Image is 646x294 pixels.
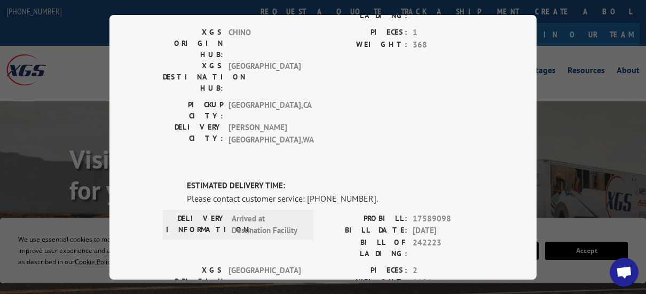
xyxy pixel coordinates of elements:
[163,27,223,60] label: XGS ORIGIN HUB:
[187,180,483,192] label: ESTIMATED DELIVERY TIME:
[166,212,226,236] label: DELIVERY INFORMATION:
[163,99,223,122] label: PICKUP CITY:
[323,236,407,259] label: BILL OF LADING:
[323,27,407,39] label: PIECES:
[163,60,223,94] label: XGS DESTINATION HUB:
[323,225,407,237] label: BILL DATE:
[413,212,483,225] span: 17589098
[413,276,483,289] span: 1186
[163,122,223,146] label: DELIVERY CITY:
[323,38,407,51] label: WEIGHT:
[229,27,301,60] span: CHINO
[413,225,483,237] span: [DATE]
[413,27,483,39] span: 1
[229,99,301,122] span: [GEOGRAPHIC_DATA] , CA
[413,236,483,259] span: 242223
[413,264,483,276] span: 2
[413,38,483,51] span: 368
[229,122,301,146] span: [PERSON_NAME][GEOGRAPHIC_DATA] , WA
[187,192,483,204] div: Please contact customer service: [PHONE_NUMBER].
[232,212,304,236] span: Arrived at Destination Facility
[323,212,407,225] label: PROBILL:
[323,264,407,276] label: PIECES:
[610,258,639,287] div: Open chat
[229,60,301,94] span: [GEOGRAPHIC_DATA]
[323,276,407,289] label: WEIGHT:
